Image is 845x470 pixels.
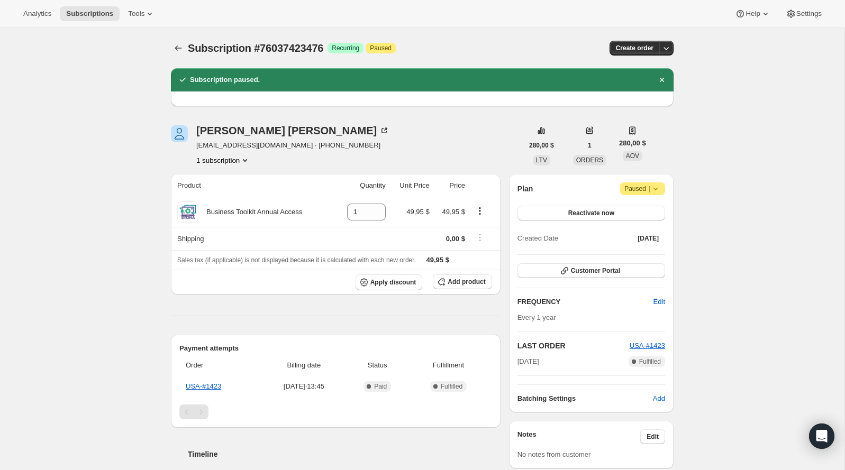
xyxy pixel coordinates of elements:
span: [DATE] · 13:45 [265,381,344,392]
span: Edit [647,432,659,441]
span: Fulfilled [639,357,661,366]
span: [DATE] [517,356,539,367]
div: Business Toolkit Annual Access [198,207,302,217]
button: Analytics [17,6,58,21]
span: [EMAIL_ADDRESS][DOMAIN_NAME] · [PHONE_NUMBER] [196,140,389,151]
button: [DATE] [631,231,665,246]
span: Paid [374,382,387,391]
span: Add product [448,278,485,286]
button: Product actions [196,155,250,165]
button: Product actions [471,205,488,217]
h2: FREQUENCY [517,297,653,307]
span: Customer Portal [571,266,620,275]
span: Subscription #76037423476 [188,42,323,54]
div: [PERSON_NAME] [PERSON_NAME] [196,125,389,136]
span: [DATE] [638,234,659,243]
span: 49,95 $ [426,256,449,264]
span: Created Date [517,233,558,244]
span: Fulfillment [411,360,485,371]
button: Help [729,6,777,21]
span: ORDERS [576,156,603,164]
h6: Batching Settings [517,393,653,404]
span: 1 [588,141,592,150]
span: Settings [796,10,822,18]
span: 0,00 $ [446,235,465,243]
button: Add [647,390,671,407]
h3: Notes [517,429,641,444]
span: Analytics [23,10,51,18]
span: Edit [653,297,665,307]
span: Reactivate now [568,209,614,217]
span: Noel Alcantara [171,125,188,142]
span: Recurring [332,44,359,52]
span: LTV [536,156,547,164]
button: Subscriptions [171,41,186,56]
th: Price [433,174,468,197]
img: product img [177,201,198,223]
span: Status [350,360,405,371]
span: 49,95 $ [406,208,429,216]
h2: Payment attempts [179,343,492,354]
th: Shipping [171,227,334,250]
h2: LAST ORDER [517,340,630,351]
span: Help [746,10,760,18]
button: USA-#1423 [630,340,665,351]
div: Open Intercom Messenger [809,423,834,449]
button: Tools [122,6,161,21]
button: 280,00 $ [523,138,560,153]
button: 1 [581,138,598,153]
th: Order [179,354,261,377]
button: Customer Portal [517,263,665,278]
h2: Timeline [188,449,501,459]
button: Shipping actions [471,232,488,243]
span: No notes from customer [517,450,591,458]
button: Descartar notificación [655,72,669,87]
th: Product [171,174,334,197]
h2: Subscription paused. [190,75,260,85]
span: Subscriptions [66,10,113,18]
span: Apply discount [370,278,416,287]
span: 280,00 $ [529,141,554,150]
th: Quantity [334,174,389,197]
a: USA-#1423 [186,382,221,390]
button: Edit [647,293,671,310]
span: Billing date [265,360,344,371]
span: Sales tax (if applicable) is not displayed because it is calculated with each new order. [177,256,416,264]
button: Apply discount [356,274,423,290]
span: Tools [128,10,144,18]
span: 49,95 $ [442,208,465,216]
a: USA-#1423 [630,342,665,349]
span: Every 1 year [517,314,556,321]
span: Paused [370,44,392,52]
span: Paused [624,183,661,194]
span: Add [653,393,665,404]
button: Add product [433,274,492,289]
span: 280,00 $ [619,138,646,149]
span: Create order [616,44,653,52]
span: AOV [626,152,639,160]
button: Settings [779,6,828,21]
button: Create order [610,41,660,56]
nav: Paginación [179,404,492,419]
th: Unit Price [389,174,433,197]
button: Edit [640,429,665,444]
button: Subscriptions [60,6,120,21]
h2: Plan [517,183,533,194]
span: | [649,185,650,193]
button: Reactivate now [517,206,665,220]
span: Fulfilled [441,382,462,391]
